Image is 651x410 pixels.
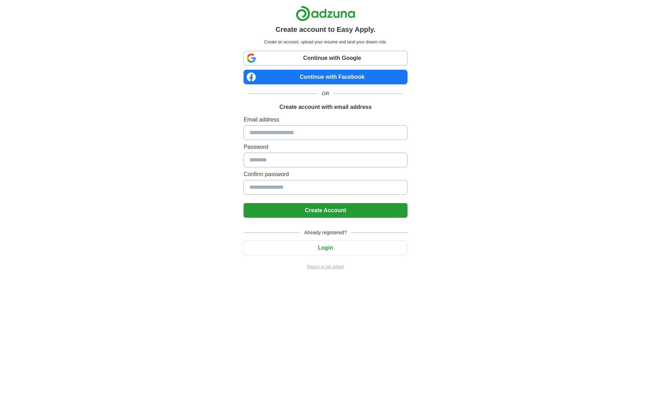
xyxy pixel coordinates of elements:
[275,24,376,35] h1: Create account to Easy Apply.
[296,6,355,21] img: Adzuna logo
[244,51,407,65] a: Continue with Google
[244,245,407,251] a: Login
[244,143,407,151] label: Password
[244,264,407,270] a: Return to job advert
[300,229,351,236] span: Already registered?
[244,203,407,218] button: Create Account
[244,116,407,124] label: Email address
[244,241,407,255] button: Login
[245,39,406,45] p: Create an account, upload your resume and land your dream role.
[279,103,371,111] h1: Create account with email address
[318,90,334,97] span: OR
[244,170,407,179] label: Confirm password
[244,70,407,84] a: Continue with Facebook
